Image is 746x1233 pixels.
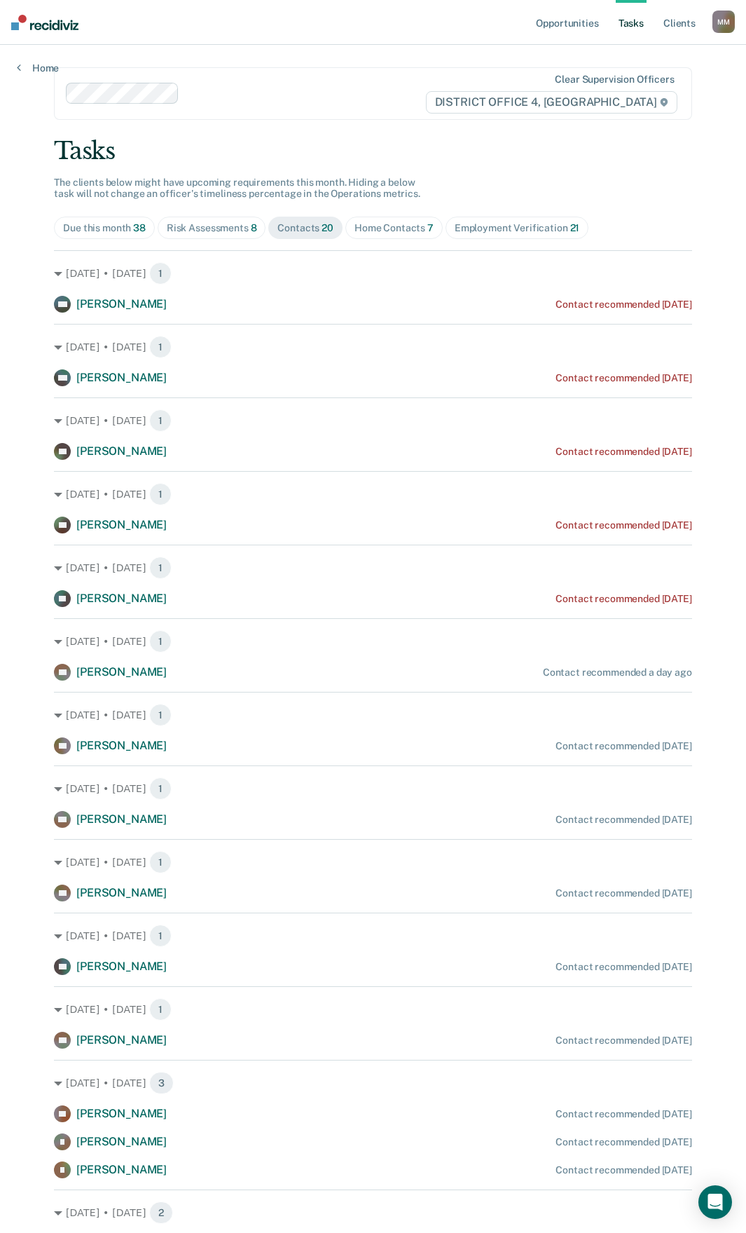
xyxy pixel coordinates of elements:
[149,925,172,947] span: 1
[555,593,691,605] div: Contact recommended [DATE]
[149,630,172,653] span: 1
[54,177,420,200] span: The clients below might have upcoming requirements this month. Hiding a below task will not chang...
[76,371,167,384] span: [PERSON_NAME]
[76,1163,167,1176] span: [PERSON_NAME]
[11,15,78,30] img: Recidiviz
[167,222,257,234] div: Risk Assessments
[455,222,579,234] div: Employment Verification
[698,1185,732,1219] div: Open Intercom Messenger
[570,222,580,233] span: 21
[76,592,167,605] span: [PERSON_NAME]
[54,336,692,358] div: [DATE] • [DATE] 1
[54,925,692,947] div: [DATE] • [DATE] 1
[555,1108,691,1120] div: Contact recommended [DATE]
[149,851,172,873] span: 1
[555,814,691,826] div: Contact recommended [DATE]
[54,557,692,579] div: [DATE] • [DATE] 1
[555,1035,691,1047] div: Contact recommended [DATE]
[543,667,692,679] div: Contact recommended a day ago
[277,222,333,234] div: Contacts
[555,1164,691,1176] div: Contact recommended [DATE]
[555,887,691,899] div: Contact recommended [DATE]
[354,222,434,234] div: Home Contacts
[133,222,146,233] span: 38
[149,262,172,285] span: 1
[555,446,691,458] div: Contact recommended [DATE]
[54,704,692,726] div: [DATE] • [DATE] 1
[149,483,172,505] span: 1
[76,518,167,531] span: [PERSON_NAME]
[555,1136,691,1148] div: Contact recommended [DATE]
[555,299,691,311] div: Contact recommended [DATE]
[76,960,167,973] span: [PERSON_NAME]
[76,886,167,899] span: [PERSON_NAME]
[76,297,167,311] span: [PERSON_NAME]
[54,777,692,800] div: [DATE] • [DATE] 1
[54,998,692,1021] div: [DATE] • [DATE] 1
[555,961,691,973] div: Contact recommended [DATE]
[149,1201,173,1224] span: 2
[149,336,172,358] span: 1
[149,1072,174,1094] span: 3
[76,444,167,458] span: [PERSON_NAME]
[251,222,257,233] span: 8
[555,519,691,531] div: Contact recommended [DATE]
[712,11,735,33] button: MM
[712,11,735,33] div: M M
[76,665,167,679] span: [PERSON_NAME]
[149,557,172,579] span: 1
[54,262,692,285] div: [DATE] • [DATE] 1
[555,372,691,384] div: Contact recommended [DATE]
[76,739,167,752] span: [PERSON_NAME]
[54,630,692,653] div: [DATE] • [DATE] 1
[322,222,333,233] span: 20
[76,1033,167,1047] span: [PERSON_NAME]
[149,998,172,1021] span: 1
[76,1107,167,1120] span: [PERSON_NAME]
[76,812,167,826] span: [PERSON_NAME]
[555,740,691,752] div: Contact recommended [DATE]
[76,1135,167,1148] span: [PERSON_NAME]
[54,409,692,432] div: [DATE] • [DATE] 1
[555,74,674,86] div: Clear supervision officers
[54,1072,692,1094] div: [DATE] • [DATE] 3
[54,483,692,505] div: [DATE] • [DATE] 1
[54,1201,692,1224] div: [DATE] • [DATE] 2
[149,777,172,800] span: 1
[54,137,692,165] div: Tasks
[426,91,677,114] span: DISTRICT OFFICE 4, [GEOGRAPHIC_DATA]
[149,409,172,432] span: 1
[427,222,434,233] span: 7
[17,62,59,74] a: Home
[63,222,146,234] div: Due this month
[149,704,172,726] span: 1
[54,851,692,873] div: [DATE] • [DATE] 1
